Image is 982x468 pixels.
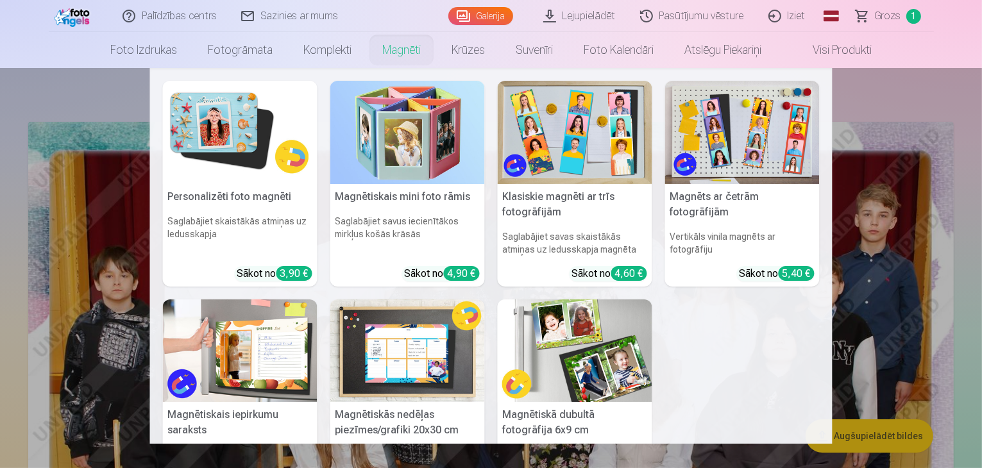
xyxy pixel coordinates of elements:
h6: Saglabājiet savus iecienītākos mirkļus košās krāsās [330,210,485,261]
a: Magnēts ar četrām fotogrāfijāmMagnēts ar četrām fotogrāfijāmVertikāls vinila magnēts ar fotogrāfi... [665,81,820,287]
a: Galerija [448,7,513,25]
h5: Personalizēti foto magnēti [163,184,317,210]
div: Sākot no [740,266,815,281]
a: Foto kalendāri [568,32,669,68]
h5: Klasiskie magnēti ar trīs fotogrāfijām [498,184,652,225]
div: Sākot no [405,266,480,281]
img: /fa1 [54,5,93,27]
a: Visi produkti [777,32,887,68]
span: Grozs [875,8,901,24]
h6: Saglabājiet skaistākās atmiņas uz ledusskapja [163,210,317,261]
a: Magnētiskais mini foto rāmisMagnētiskais mini foto rāmisSaglabājiet savus iecienītākos mirkļus ko... [330,81,485,287]
div: 5,40 € [779,266,815,281]
div: Sākot no [237,266,312,281]
img: Magnētiskais iepirkumu saraksts [163,299,317,403]
h5: Magnētiskais mini foto rāmis [330,184,485,210]
img: Magnētiskais mini foto rāmis [330,81,485,184]
img: Personalizēti foto magnēti [163,81,317,184]
h5: Magnēts ar četrām fotogrāfijām [665,184,820,225]
a: Fotogrāmata [192,32,288,68]
div: 4,60 € [611,266,647,281]
a: Personalizēti foto magnētiPersonalizēti foto magnētiSaglabājiet skaistākās atmiņas uz ledusskapja... [163,81,317,287]
a: Krūzes [436,32,500,68]
h6: Saglabājiet savas skaistākās atmiņas uz ledusskapja magnēta [498,225,652,261]
span: 1 [906,9,921,24]
h5: Magnētiskās nedēļas piezīmes/grafiki 20x30 cm [330,402,485,443]
img: Magnētiskās nedēļas piezīmes/grafiki 20x30 cm [330,299,485,403]
img: Magnētiskā dubultā fotogrāfija 6x9 cm [498,299,652,403]
div: 4,90 € [444,266,480,281]
a: Komplekti [288,32,367,68]
a: Atslēgu piekariņi [669,32,777,68]
a: Magnēti [367,32,436,68]
h5: Magnētiskā dubultā fotogrāfija 6x9 cm [498,402,652,443]
img: Magnēts ar četrām fotogrāfijām [665,81,820,184]
img: Klasiskie magnēti ar trīs fotogrāfijām [498,81,652,184]
h6: Vertikāls vinila magnēts ar fotogrāfiju [665,225,820,261]
a: Klasiskie magnēti ar trīs fotogrāfijāmKlasiskie magnēti ar trīs fotogrāfijāmSaglabājiet savas ska... [498,81,652,287]
div: 3,90 € [276,266,312,281]
a: Foto izdrukas [95,32,192,68]
a: Suvenīri [500,32,568,68]
h5: Magnētiskais iepirkumu saraksts [163,402,317,443]
div: Sākot no [572,266,647,281]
